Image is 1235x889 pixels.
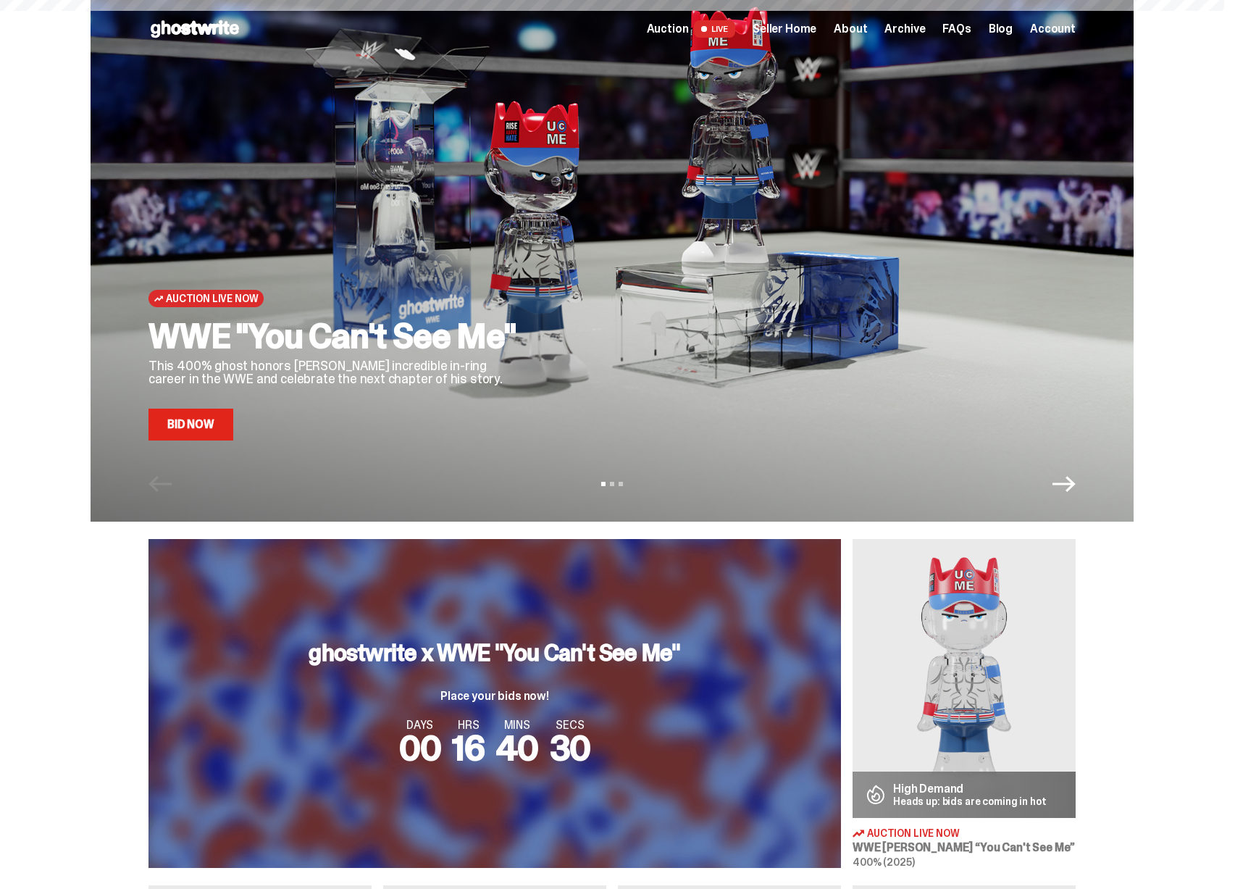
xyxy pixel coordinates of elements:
button: View slide 3 [619,482,623,486]
span: Auction Live Now [867,828,960,838]
span: SECS [550,719,591,731]
p: High Demand [893,783,1047,795]
h3: ghostwrite x WWE "You Can't See Me" [309,641,680,664]
span: Auction Live Now [166,293,258,304]
h2: WWE "You Can't See Me" [148,319,525,354]
span: MINS [496,719,538,731]
span: 16 [452,725,485,771]
button: Next [1052,472,1076,496]
img: You Can't See Me [853,539,1076,818]
span: 40 [496,725,538,771]
h3: WWE [PERSON_NAME] “You Can't See Me” [853,842,1076,853]
a: About [834,23,867,35]
span: 30 [550,725,591,771]
a: FAQs [942,23,971,35]
a: Account [1030,23,1076,35]
span: HRS [452,719,485,731]
a: Archive [884,23,925,35]
span: 00 [399,725,441,771]
a: Bid Now [148,409,233,441]
a: Blog [989,23,1013,35]
a: Auction LIVE [647,20,735,38]
p: Place your bids now! [309,690,680,702]
a: Seller Home [753,23,816,35]
span: LIVE [694,20,735,38]
a: You Can't See Me High Demand Heads up: bids are coming in hot Auction Live Now [853,539,1076,868]
p: This 400% ghost honors [PERSON_NAME] incredible in-ring career in the WWE and celebrate the next ... [148,359,525,385]
button: View slide 2 [610,482,614,486]
span: 400% (2025) [853,856,914,869]
p: Heads up: bids are coming in hot [893,796,1047,806]
span: DAYS [399,719,441,731]
button: View slide 1 [601,482,606,486]
span: Auction [647,23,689,35]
